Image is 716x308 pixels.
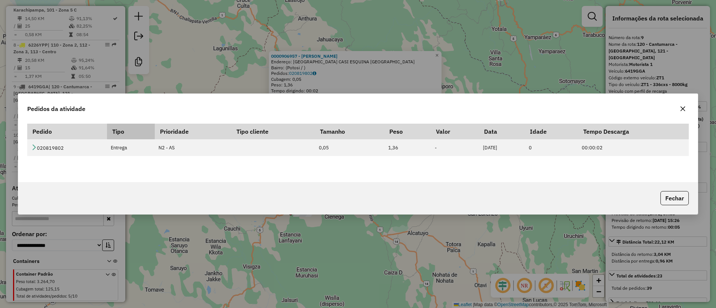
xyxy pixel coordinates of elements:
[111,145,127,151] span: Entrega
[27,124,107,139] th: Pedido
[660,191,689,205] button: Fechar
[578,139,689,156] td: 00:00:02
[107,124,155,139] th: Tipo
[155,139,232,156] td: N2 - AS
[315,124,384,139] th: Tamanho
[431,139,479,156] td: -
[315,139,384,156] td: 0,05
[479,139,525,156] td: [DATE]
[27,104,85,113] span: Pedidos da atividade
[431,124,479,139] th: Valor
[384,124,431,139] th: Peso
[155,124,232,139] th: Prioridade
[384,139,431,156] td: 1,36
[525,124,578,139] th: Idade
[578,124,689,139] th: Tempo Descarga
[27,139,107,156] td: 020819802
[525,139,578,156] td: 0
[232,124,315,139] th: Tipo cliente
[479,124,525,139] th: Data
